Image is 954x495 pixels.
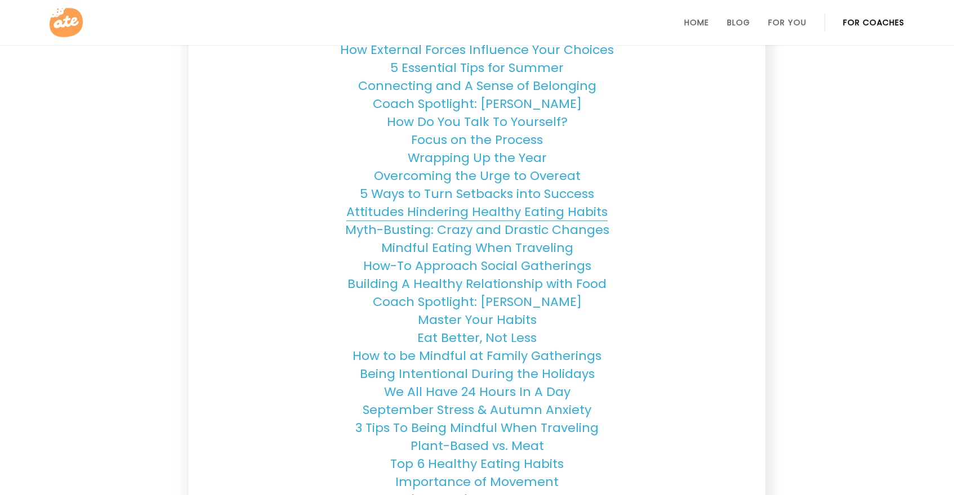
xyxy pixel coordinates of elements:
[363,257,591,275] a: How-To Approach Social Gatherings
[768,18,806,27] a: For You
[360,185,594,203] a: 5 Ways to Turn Setbacks into Success
[373,95,582,113] a: Coach Spotlight: [PERSON_NAME]
[418,311,537,329] a: Master Your Habits
[390,59,564,77] a: 5 Essential Tips for Summer
[345,221,609,239] a: Myth-Busting: Crazy and Drastic Changes
[387,113,568,131] a: How Do You Talk To Yourself?
[417,329,537,347] a: Eat Better, Not Less
[346,203,608,221] a: Attitudes Hindering Healthy Eating Habits
[408,149,547,167] a: Wrapping Up the Year
[384,383,570,401] a: We All Have 24 Hours In A Day
[390,455,564,473] a: Top 6 Healthy Eating Habits
[363,401,591,419] a: September Stress & Autumn Anxiety
[347,275,607,293] a: Building A Healthy Relationship with Food
[727,18,750,27] a: Blog
[381,239,573,257] a: Mindful Eating When Traveling
[684,18,709,27] a: Home
[358,77,596,95] a: Connecting and A Sense of Belonging
[411,437,544,455] a: Plant-Based vs. Meat
[355,419,599,437] a: 3 Tips To Being Mindful When Traveling
[374,167,581,185] a: Overcoming the Urge to Overeat
[395,473,559,491] a: Importance of Movement
[411,131,543,149] a: Focus on the Process
[843,18,904,27] a: For Coaches
[353,347,601,365] a: How to be Mindful at Family Gatherings
[360,365,595,383] a: Being Intentional During the Holidays
[340,41,614,59] a: How External Forces Influence Your Choices
[373,293,582,311] a: Coach Spotlight: [PERSON_NAME]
